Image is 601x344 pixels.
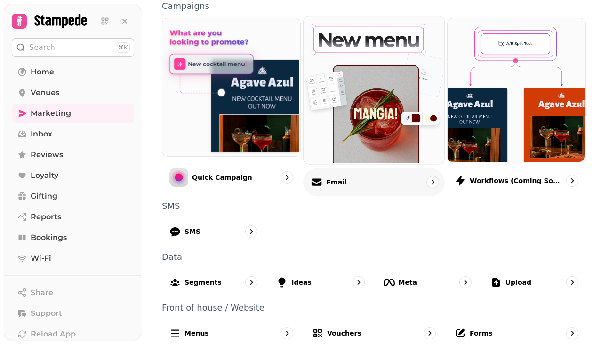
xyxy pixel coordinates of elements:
[31,108,71,119] span: Marketing
[31,128,52,140] span: Inbox
[116,42,130,53] div: ⌘K
[31,191,57,202] span: Gifting
[31,328,76,340] span: Reload App
[568,278,577,287] svg: go to
[303,16,445,196] a: EmailEmail
[447,18,586,194] a: Workflows (coming soon)Workflows (coming soon)
[282,328,292,338] svg: go to
[376,269,479,296] a: Meta
[568,328,577,338] svg: go to
[447,17,585,162] img: Workflows (coming soon)
[12,125,134,144] a: Inbox
[269,269,372,296] a: Ideas
[31,253,51,264] span: Wi-Fi
[31,232,67,243] span: Bookings
[12,145,134,164] a: Reviews
[184,328,209,338] p: Menus
[282,173,292,182] svg: go to
[162,253,586,261] p: Data
[12,38,134,57] button: Search⌘K
[354,278,363,287] svg: go to
[327,328,361,338] p: Vouchers
[162,304,586,312] p: Front of house / Website
[31,87,59,98] span: Venues
[470,328,492,338] p: Forms
[162,202,586,210] p: SMS
[461,278,470,287] svg: go to
[29,42,55,53] p: Search
[192,173,252,182] p: Quick Campaign
[247,278,256,287] svg: go to
[162,218,265,245] a: SMS
[31,308,62,319] span: Support
[162,269,265,296] a: Segments
[470,176,562,185] p: Workflows (coming soon)
[12,249,134,268] a: Wi-Fi
[12,208,134,226] a: Reports
[425,328,434,338] svg: go to
[326,177,347,187] p: Email
[12,63,134,81] a: Home
[12,304,134,323] button: Support
[505,278,531,287] p: Upload
[31,149,63,160] span: Reviews
[399,278,417,287] p: Meta
[31,287,53,298] span: Share
[12,104,134,123] a: Marketing
[162,2,586,10] p: Campaigns
[291,278,312,287] p: Ideas
[12,166,134,185] a: Loyalty
[12,187,134,206] a: Gifting
[12,83,134,102] a: Venues
[162,18,301,194] a: Quick CampaignQuick Campaign
[247,227,256,236] svg: go to
[31,170,58,181] span: Loyalty
[483,269,586,296] a: Upload
[12,283,134,302] button: Share
[184,278,222,287] p: Segments
[161,17,299,155] img: Quick Campaign
[31,211,61,223] span: Reports
[568,176,577,185] svg: go to
[428,177,437,187] svg: go to
[184,227,200,236] p: SMS
[31,66,54,78] span: Home
[12,325,134,344] button: Reload App
[12,228,134,247] a: Bookings
[303,16,443,163] img: Email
